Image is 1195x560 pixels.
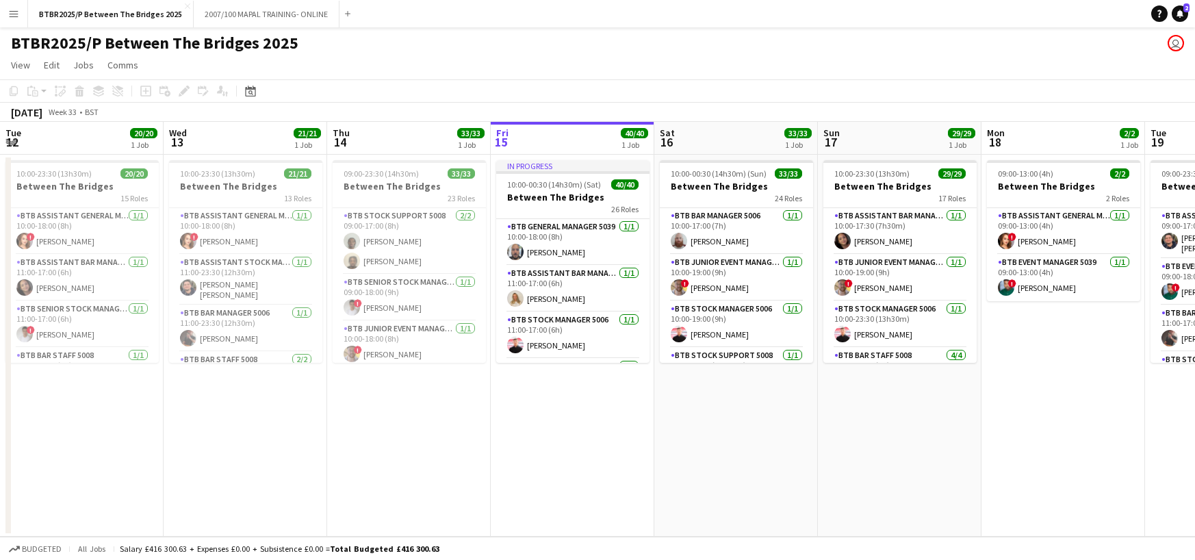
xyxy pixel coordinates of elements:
[7,542,64,557] button: Budgeted
[45,107,79,117] span: Week 33
[5,180,159,192] h3: Between The Bridges
[131,140,157,150] div: 1 Job
[5,56,36,74] a: View
[948,128,975,138] span: 29/29
[823,180,977,192] h3: Between The Bridges
[621,140,647,150] div: 1 Job
[333,208,486,275] app-card-role: BTB Stock support 50082/209:00-17:00 (8h)[PERSON_NAME][PERSON_NAME]
[1183,3,1190,12] span: 2
[611,204,639,214] span: 26 Roles
[660,301,813,348] app-card-role: BTB Stock Manager 50061/110:00-19:00 (9h)[PERSON_NAME]
[11,105,42,119] div: [DATE]
[496,127,509,139] span: Fri
[1120,128,1139,138] span: 2/2
[1008,279,1016,288] span: !
[448,193,475,203] span: 23 Roles
[11,59,30,71] span: View
[823,160,977,363] app-job-card: 10:00-23:30 (13h30m)29/29Between The Bridges17 RolesBTB Assistant Bar Manager 50061/110:00-17:30 ...
[507,179,601,190] span: 10:00-00:30 (14h30m) (Sat)
[987,255,1140,301] app-card-role: BTB Event Manager 50391/109:00-13:00 (4h)![PERSON_NAME]
[496,359,650,425] app-card-role: BTB Bar Staff 50082/2
[1172,283,1180,292] span: !
[987,160,1140,301] app-job-card: 09:00-13:00 (4h)2/2Between The Bridges2 RolesBTB Assistant General Manager 50061/109:00-13:00 (4h...
[987,208,1140,255] app-card-role: BTB Assistant General Manager 50061/109:00-13:00 (4h)![PERSON_NAME]
[75,544,108,554] span: All jobs
[496,191,650,203] h3: Between The Bridges
[834,168,910,179] span: 10:00-23:30 (13h30m)
[333,127,350,139] span: Thu
[1151,127,1166,139] span: Tue
[660,180,813,192] h3: Between The Bridges
[333,321,486,368] app-card-role: BTB Junior Event Manager 50391/110:00-18:00 (8h)![PERSON_NAME]
[1008,233,1016,241] span: !
[845,279,853,288] span: !
[660,160,813,363] app-job-card: 10:00-00:30 (14h30m) (Sun)33/33Between The Bridges24 RolesBTB Bar Manager 50061/110:00-17:00 (7h)...
[38,56,65,74] a: Edit
[785,140,811,150] div: 1 Job
[85,107,99,117] div: BST
[333,160,486,363] app-job-card: 09:00-23:30 (14h30m)33/33Between The Bridges23 RolesBTB Stock support 50082/209:00-17:00 (8h)[PER...
[120,544,439,554] div: Salary £416 300.63 + Expenses £0.00 + Subsistence £0.00 =
[5,160,159,363] app-job-card: 10:00-23:30 (13h30m)20/20Between The Bridges15 RolesBTB Assistant General Manager 50061/110:00-18...
[1120,140,1138,150] div: 1 Job
[169,160,322,363] div: 10:00-23:30 (13h30m)21/21Between The Bridges13 RolesBTB Assistant General Manager 50061/110:00-18...
[22,544,62,554] span: Budgeted
[27,326,35,334] span: !
[448,168,475,179] span: 33/33
[190,233,198,241] span: !
[784,128,812,138] span: 33/33
[998,168,1053,179] span: 09:00-13:00 (4h)
[987,180,1140,192] h3: Between The Bridges
[949,140,975,150] div: 1 Job
[660,127,675,139] span: Sat
[333,275,486,321] app-card-role: BTB Senior Stock Manager 50061/109:00-18:00 (9h)![PERSON_NAME]
[496,266,650,312] app-card-role: BTB Assistant Bar Manager 50061/111:00-17:00 (6h)[PERSON_NAME]
[496,160,650,363] app-job-card: In progress10:00-00:30 (14h30m) (Sat)40/40Between The Bridges26 RolesBTB General Manager 50391/11...
[107,59,138,71] span: Comms
[169,255,322,305] app-card-role: BTB Assistant Stock Manager 50061/111:00-23:30 (12h30m)[PERSON_NAME] [PERSON_NAME]
[102,56,144,74] a: Comms
[294,128,321,138] span: 21/21
[823,348,977,454] app-card-role: BTB Bar Staff 50084/410:30-17:30 (7h)
[294,140,320,150] div: 1 Job
[5,348,159,394] app-card-role: BTB Bar Staff 50081/111:30-17:30 (6h)
[1168,35,1184,51] app-user-avatar: Amy Cane
[775,193,802,203] span: 24 Roles
[167,134,187,150] span: 13
[169,127,187,139] span: Wed
[938,168,966,179] span: 29/29
[333,180,486,192] h3: Between The Bridges
[660,208,813,255] app-card-role: BTB Bar Manager 50061/110:00-17:00 (7h)[PERSON_NAME]
[68,56,99,74] a: Jobs
[169,208,322,255] app-card-role: BTB Assistant General Manager 50061/110:00-18:00 (8h)![PERSON_NAME]
[120,168,148,179] span: 20/20
[180,168,255,179] span: 10:00-23:30 (13h30m)
[169,305,322,352] app-card-role: BTB Bar Manager 50061/111:00-23:30 (12h30m)[PERSON_NAME]
[5,127,21,139] span: Tue
[3,134,21,150] span: 12
[27,233,35,241] span: !
[823,208,977,255] app-card-role: BTB Assistant Bar Manager 50061/110:00-17:30 (7h30m)[PERSON_NAME]
[821,134,840,150] span: 17
[775,168,802,179] span: 33/33
[5,255,159,301] app-card-role: BTB Assistant Bar Manager 50061/111:00-17:00 (6h)[PERSON_NAME]
[194,1,339,27] button: 2007/100 MAPAL TRAINING- ONLINE
[658,134,675,150] span: 16
[5,301,159,348] app-card-role: BTB Senior Stock Manager 50061/111:00-17:00 (6h)![PERSON_NAME]
[823,255,977,301] app-card-role: BTB Junior Event Manager 50391/110:00-19:00 (9h)![PERSON_NAME]
[5,208,159,255] app-card-role: BTB Assistant General Manager 50061/110:00-18:00 (8h)![PERSON_NAME]
[496,160,650,171] div: In progress
[1148,134,1166,150] span: 19
[457,128,485,138] span: 33/33
[284,193,311,203] span: 13 Roles
[494,134,509,150] span: 15
[1106,193,1129,203] span: 2 Roles
[16,168,92,179] span: 10:00-23:30 (13h30m)
[331,134,350,150] span: 14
